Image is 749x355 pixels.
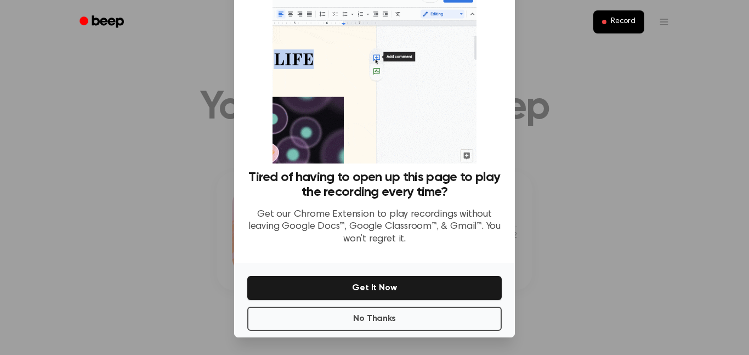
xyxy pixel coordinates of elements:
[247,276,502,300] button: Get It Now
[593,10,644,33] button: Record
[611,17,635,27] span: Record
[72,12,134,33] a: Beep
[651,9,677,35] button: Open menu
[247,209,502,246] p: Get our Chrome Extension to play recordings without leaving Google Docs™, Google Classroom™, & Gm...
[247,170,502,200] h3: Tired of having to open up this page to play the recording every time?
[247,307,502,331] button: No Thanks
